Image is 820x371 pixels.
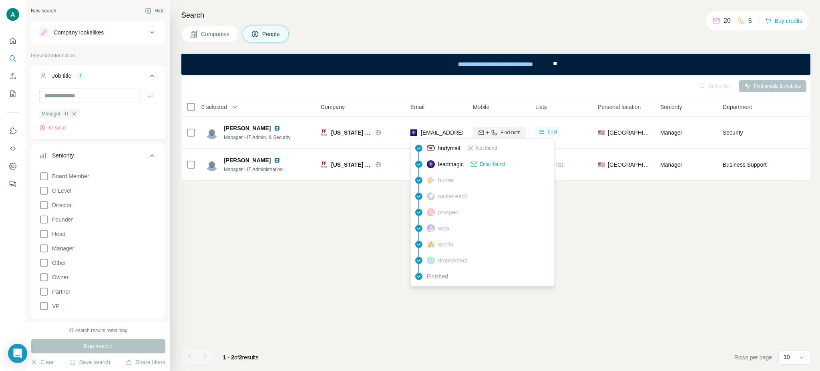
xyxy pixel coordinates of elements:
[181,10,810,21] h4: Search
[49,216,73,224] span: Founder
[6,177,19,191] button: Feedback
[49,201,72,209] span: Director
[49,230,65,238] span: Head
[321,129,327,136] img: Logo of Ohio Mutual Insurance Group
[410,129,417,137] img: provider leadmagic logo
[321,161,327,168] img: Logo of Ohio Mutual Insurance Group
[6,87,19,101] button: My lists
[201,103,227,111] span: 0 selected
[49,187,71,195] span: C-Level
[224,124,271,132] span: [PERSON_NAME]
[49,244,74,252] span: Manager
[410,103,424,111] span: Email
[321,103,345,111] span: Company
[52,151,74,159] div: Seniority
[49,302,60,310] span: VP
[68,327,127,334] div: 47 search results remaining
[223,354,234,361] span: 1 - 2
[438,144,460,152] span: findymail
[126,358,165,366] button: Share filters
[734,353,772,361] span: Rows per page
[31,7,56,14] div: New search
[660,129,682,136] span: Manager
[6,51,19,66] button: Search
[274,157,280,163] img: LinkedIn logo
[31,52,165,59] p: Personal information
[6,124,19,138] button: Use Surfe on LinkedIn
[723,129,743,137] span: Security
[748,16,752,26] p: 5
[608,161,651,169] span: [GEOGRAPHIC_DATA]
[438,240,453,248] span: apollo
[784,353,790,361] p: 10
[427,224,435,232] img: provider wiza logo
[31,23,165,42] button: Company lookalikes
[438,160,464,168] span: leadmagic
[438,208,458,216] span: prospeo
[239,354,242,361] span: 2
[608,129,651,137] span: [GEOGRAPHIC_DATA]
[598,129,605,137] span: 🇺🇸
[49,172,89,180] span: Board Member
[427,256,435,264] img: provider dropcontact logo
[723,103,752,111] span: Department
[438,192,467,200] span: rocketreach
[480,161,505,168] span: Email found
[6,159,19,173] button: Dashboard
[205,126,218,139] img: Avatar
[42,110,69,117] span: Manager - IT
[49,288,70,296] span: Partner
[473,127,526,139] button: Find both
[49,259,66,267] span: Other
[6,8,19,21] img: Avatar
[76,72,85,79] div: 1
[224,135,291,140] span: Manager - IT Admin. & Security
[476,145,497,152] span: Not found
[201,30,230,38] span: Companies
[31,66,165,89] button: Job title1
[224,156,271,164] span: [PERSON_NAME]
[473,103,489,111] span: Mobile
[69,358,110,366] button: Save search
[331,161,429,168] span: [US_STATE] Mutual Insurance Group
[52,72,71,80] div: Job title
[234,354,239,361] span: of
[6,34,19,48] button: Quick start
[262,30,281,38] span: People
[31,146,165,168] button: Seniority
[535,103,547,111] span: Lists
[31,358,54,366] button: Clear
[547,128,557,135] span: 1 list
[660,161,682,168] span: Manager
[660,103,682,111] span: Seniority
[427,208,435,216] img: provider prospeo logo
[224,167,283,172] span: Manager - IT Administration
[139,5,170,17] button: Hide
[598,103,641,111] span: Personal location
[427,177,435,184] img: provider hunter logo
[39,124,66,131] button: Clear all
[6,141,19,156] button: Use Surfe API
[49,273,68,281] span: Owner
[331,129,429,136] span: [US_STATE] Mutual Insurance Group
[438,224,449,232] span: wiza
[724,16,731,26] p: 20
[598,161,605,169] span: 🇺🇸
[723,161,767,169] span: Business Support
[500,129,521,136] span: Find both
[427,192,435,200] img: provider rocketreach logo
[6,69,19,83] button: Enrich CSV
[427,240,435,248] img: provider apollo logo
[274,125,280,131] img: LinkedIn logo
[8,344,27,363] div: Open Intercom Messenger
[427,272,448,280] span: Finished
[205,158,218,171] img: Avatar
[427,144,435,152] img: provider findymail logo
[181,54,810,75] iframe: Banner
[438,256,467,264] span: dropcontact
[223,354,259,361] span: results
[765,15,802,26] button: Buy credits
[427,160,435,168] img: provider leadmagic logo
[421,129,562,136] span: [EMAIL_ADDRESS][PERSON_NAME][DOMAIN_NAME]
